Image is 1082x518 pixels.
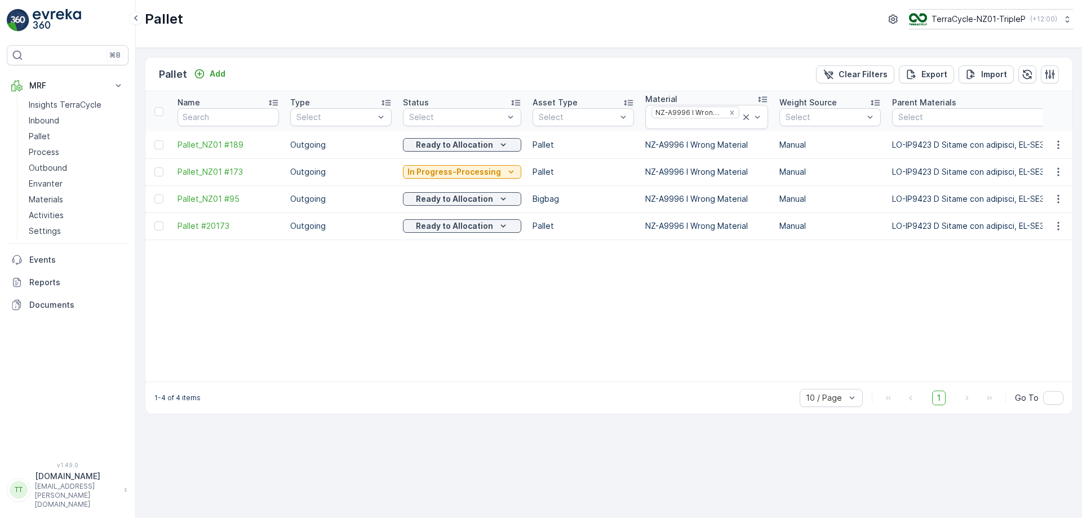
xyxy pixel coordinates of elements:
p: Events [29,254,124,265]
p: Import [981,69,1007,80]
p: Settings [29,225,61,237]
td: Outgoing [285,131,397,158]
p: Ready to Allocation [416,220,493,232]
span: v 1.49.0 [7,462,128,468]
td: Manual [774,158,886,185]
p: Pallet [159,67,187,82]
img: logo_light-DOdMpM7g.png [33,9,81,32]
p: Pallet [145,10,183,28]
p: Asset Type [533,97,578,108]
p: Pallet [29,131,50,142]
p: ( +12:00 ) [1030,15,1057,24]
p: Outbound [29,162,67,174]
a: Activities [24,207,128,223]
button: Clear Filters [816,65,894,83]
a: Pallet_NZ01 #173 [178,166,279,178]
button: Ready to Allocation [403,138,521,152]
p: Add [210,68,225,79]
p: Select [786,112,863,123]
a: Materials [24,192,128,207]
p: Documents [29,299,124,311]
p: Ready to Allocation [416,139,493,150]
td: NZ-A9996 I Wrong Material [640,158,774,185]
p: Envanter [29,178,63,189]
td: Bigbag [527,185,640,212]
p: Status [403,97,429,108]
p: Reports [29,277,124,288]
p: Weight Source [779,97,837,108]
p: Insights TerraCycle [29,99,101,110]
button: TerraCycle-NZ01-TripleP(+12:00) [909,9,1073,29]
p: MRF [29,80,106,91]
p: Material [645,94,677,105]
td: Pallet [527,131,640,158]
p: Select [539,112,617,123]
a: Settings [24,223,128,239]
a: Envanter [24,176,128,192]
p: [DOMAIN_NAME] [35,471,118,482]
p: Select [296,112,374,123]
p: Type [290,97,310,108]
p: 1-4 of 4 items [154,393,201,402]
button: Add [189,67,230,81]
div: TT [10,481,28,499]
a: Reports [7,271,128,294]
button: TT[DOMAIN_NAME][EMAIL_ADDRESS][PERSON_NAME][DOMAIN_NAME] [7,471,128,509]
p: Ready to Allocation [416,193,493,205]
a: Pallet_NZ01 #189 [178,139,279,150]
img: TC_7kpGtVS.png [909,13,927,25]
div: Toggle Row Selected [154,222,163,231]
a: Outbound [24,160,128,176]
p: Select [409,112,504,123]
button: Import [959,65,1014,83]
td: Outgoing [285,212,397,240]
button: MRF [7,74,128,97]
p: Activities [29,210,64,221]
a: Pallet_NZ01 #95 [178,193,279,205]
div: NZ-A9996 I Wrong Material [652,107,725,118]
td: NZ-A9996 I Wrong Material [640,131,774,158]
a: Insights TerraCycle [24,97,128,113]
span: Go To [1015,392,1039,404]
a: Inbound [24,113,128,129]
td: NZ-A9996 I Wrong Material [640,212,774,240]
img: logo [7,9,29,32]
div: Toggle Row Selected [154,167,163,176]
div: Toggle Row Selected [154,194,163,203]
button: Ready to Allocation [403,192,521,206]
td: Pallet [527,212,640,240]
a: Documents [7,294,128,316]
span: 1 [932,391,946,405]
p: [EMAIL_ADDRESS][PERSON_NAME][DOMAIN_NAME] [35,482,118,509]
a: Pallet #20173 [178,220,279,232]
p: Inbound [29,115,59,126]
p: TerraCycle-NZ01-TripleP [932,14,1026,25]
button: Ready to Allocation [403,219,521,233]
td: NZ-A9996 I Wrong Material [640,185,774,212]
p: Name [178,97,200,108]
a: Events [7,249,128,271]
p: Clear Filters [839,69,888,80]
p: Materials [29,194,63,205]
p: Process [29,147,59,158]
button: Export [899,65,954,83]
div: Toggle Row Selected [154,140,163,149]
p: Parent Materials [892,97,956,108]
div: Remove NZ-A9996 I Wrong Material [726,108,738,117]
td: Outgoing [285,185,397,212]
p: Export [921,69,947,80]
input: Search [178,108,279,126]
button: In Progress-Processing [403,165,521,179]
a: Process [24,144,128,160]
a: Pallet [24,129,128,144]
p: ⌘B [109,51,121,60]
td: Manual [774,212,886,240]
td: Pallet [527,158,640,185]
p: In Progress-Processing [407,166,501,178]
td: Manual [774,185,886,212]
td: Manual [774,131,886,158]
